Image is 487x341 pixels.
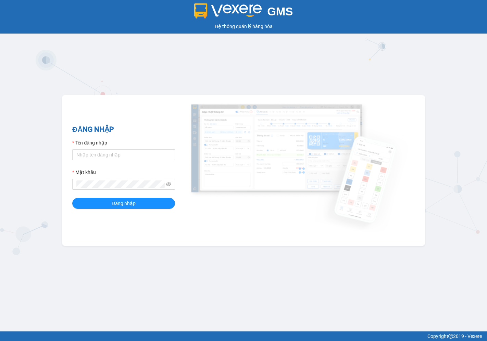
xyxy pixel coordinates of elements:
span: GMS [267,5,293,18]
span: copyright [448,334,453,339]
span: eye-invisible [166,182,171,187]
div: Hệ thống quản lý hàng hóa [2,23,485,30]
button: Đăng nhập [72,198,175,209]
label: Tên đăng nhập [72,139,107,147]
img: logo 2 [194,3,262,18]
input: Mật khẩu [76,180,165,188]
h2: ĐĂNG NHẬP [72,124,175,135]
div: Copyright 2019 - Vexere [5,332,482,340]
span: Đăng nhập [112,200,136,207]
input: Tên đăng nhập [72,149,175,160]
a: GMS [194,10,293,16]
label: Mật khẩu [72,168,96,176]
